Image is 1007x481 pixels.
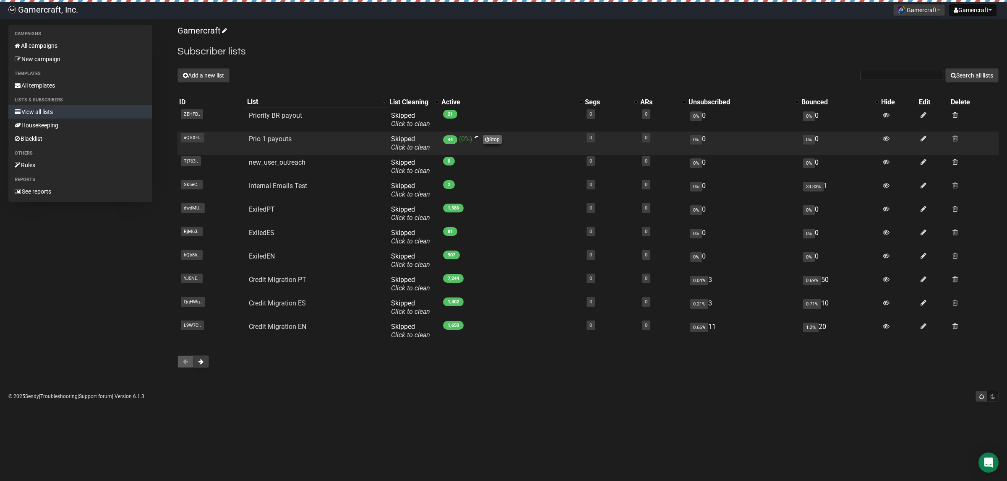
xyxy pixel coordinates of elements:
[590,299,592,305] a: 0
[800,132,879,155] td: 0
[690,205,702,215] span: 0%
[689,98,791,106] div: Unsubscribed
[690,299,708,309] span: 0.21%
[443,251,460,259] span: 907
[690,182,702,191] span: 0%
[690,276,708,285] span: 0.04%
[879,96,917,108] th: Hide: No sort applied, sorting is disabled
[8,148,152,158] li: Others
[687,296,800,319] td: 3
[803,205,815,215] span: 0%
[388,96,440,108] th: List Cleaning: No sort applied, activate to apply an ascending sort
[391,143,430,151] a: Click to clean
[483,135,502,144] a: Stop
[800,178,879,202] td: 1
[881,98,916,106] div: Hide
[245,96,388,108] th: List: Descending sort applied, activate to remove the sort
[590,135,592,140] a: 0
[645,252,647,258] a: 0
[181,180,203,189] span: Sk5eC..
[474,136,481,142] img: loader-dark.gif
[645,111,647,117] a: 0
[391,323,430,339] span: Skipped
[590,252,592,258] a: 0
[893,4,945,16] button: Gamercraft
[645,323,647,328] a: 0
[8,175,152,185] li: Reports
[391,284,430,292] a: Click to clean
[590,111,592,117] a: 0
[590,229,592,234] a: 0
[177,96,245,108] th: ID: No sort applied, sorting is disabled
[391,308,430,315] a: Click to clean
[443,297,464,306] span: 1,402
[690,158,702,168] span: 0%
[443,204,464,212] span: 1,586
[391,205,430,222] span: Skipped
[803,135,815,145] span: 0%
[645,276,647,281] a: 0
[590,158,592,164] a: 0
[800,155,879,178] td: 0
[441,98,575,106] div: Active
[391,214,430,222] a: Click to clean
[391,261,430,269] a: Click to clean
[249,182,307,190] a: Internal Emails Test
[8,105,152,119] a: View all lists
[391,111,430,128] span: Skipped
[800,296,879,319] td: 10
[443,180,455,189] span: 2
[687,155,800,178] td: 0
[583,96,638,108] th: Segs: No sort applied, activate to apply an ascending sort
[179,98,244,106] div: ID
[949,96,999,108] th: Delete: No sort applied, sorting is disabled
[645,229,647,234] a: 0
[639,96,687,108] th: ARs: No sort applied, activate to apply an ascending sort
[181,156,201,166] span: Tj763..
[645,205,647,211] a: 0
[687,272,800,296] td: 3
[249,205,275,213] a: ExiledPT
[645,158,647,164] a: 0
[687,225,800,249] td: 0
[687,96,800,108] th: Unsubscribed: No sort applied, activate to apply an ascending sort
[459,135,472,143] span: (0%)
[585,98,630,106] div: Segs
[687,108,800,132] td: 0
[249,135,292,143] a: Prio 1 payouts
[391,182,430,198] span: Skipped
[177,44,999,59] h2: Subscriber lists
[443,227,457,236] span: 81
[181,321,204,330] span: L9W7C..
[687,319,800,343] td: 11
[25,393,39,399] a: Sendy
[951,98,997,106] div: Delete
[8,392,144,401] p: © 2025 | | | Version 6.1.3
[181,227,203,236] span: RjM63..
[590,205,592,211] a: 0
[177,26,226,36] a: Gamercraft
[391,252,430,269] span: Skipped
[800,319,879,343] td: 20
[249,323,306,331] a: Credit Migration EN
[8,6,16,13] img: 495c379b842add29c2f3abb19115e0e4
[443,110,457,119] span: 21
[949,4,997,16] button: Gamercraft
[181,250,203,260] span: hQb8h..
[690,111,702,121] span: 0%
[978,453,999,473] div: Open Intercom Messenger
[249,158,305,166] a: new_user_outreach
[389,98,431,106] div: List Cleaning
[391,331,430,339] a: Click to clean
[800,272,879,296] td: 50
[645,135,647,140] a: 0
[391,120,430,128] a: Click to clean
[8,39,152,52] a: All campaigns
[8,29,152,39] li: Campaigns
[8,52,152,66] a: New campaign
[690,323,708,332] span: 0.66%
[181,133,204,142] span: aQSXH..
[443,135,457,144] span: 44
[181,274,203,283] span: YJ5NE..
[249,111,302,119] a: Priority BR payout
